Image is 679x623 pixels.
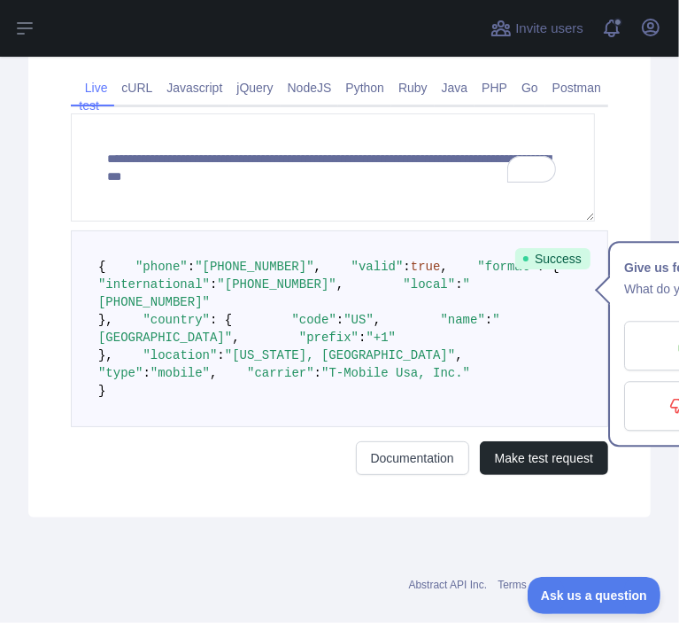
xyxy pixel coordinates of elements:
[528,577,661,614] iframe: Toggle Customer Support
[291,313,336,327] span: "code"
[98,384,105,398] span: }
[545,74,608,102] a: Postman
[78,74,108,120] a: Live test
[314,366,321,380] span: :
[403,277,455,292] span: "local"
[441,313,485,327] span: "name"
[374,313,381,327] span: ,
[217,277,336,292] span: "[PHONE_NUMBER]"
[98,260,105,274] span: {
[321,366,470,380] span: "T-Mobile Usa, Inc."
[409,579,488,591] a: Abstract API Inc.
[485,313,492,327] span: :
[210,366,217,380] span: ,
[247,366,314,380] span: "carrier"
[210,313,232,327] span: : {
[229,74,280,102] a: jQuery
[98,313,113,327] span: },
[441,260,448,274] span: ,
[403,260,410,274] span: :
[71,113,595,222] textarea: To enrich screen reader interactions, please activate Accessibility in Grammarly extension settings
[217,348,224,362] span: :
[150,366,210,380] span: "mobile"
[114,74,159,102] a: cURL
[391,74,435,102] a: Ruby
[135,260,188,274] span: "phone"
[359,331,366,345] span: :
[515,19,583,39] span: Invite users
[98,277,210,292] span: "international"
[195,260,313,274] span: "[PHONE_NUMBER]"
[98,366,143,380] span: "type"
[143,313,210,327] span: "country"
[98,348,113,362] span: },
[498,579,575,591] a: Terms of service
[338,74,391,102] a: Python
[411,260,441,274] span: true
[159,74,229,102] a: Javascript
[314,260,321,274] span: ,
[336,277,343,292] span: ,
[343,313,374,327] span: "US"
[143,348,217,362] span: "location"
[537,260,559,274] span: : {
[487,14,587,43] button: Invite users
[351,260,404,274] span: "valid"
[281,74,339,102] a: NodeJS
[299,331,359,345] span: "prefix"
[98,277,470,309] span: "[PHONE_NUMBER]"
[336,313,343,327] span: :
[515,248,590,269] span: Success
[455,277,462,292] span: :
[210,277,217,292] span: :
[225,348,455,362] span: "[US_STATE], [GEOGRAPHIC_DATA]"
[514,74,545,102] a: Go
[475,74,514,102] a: PHP
[455,348,462,362] span: ,
[478,260,537,274] span: "format"
[435,74,475,102] a: Java
[188,260,195,274] span: :
[366,331,396,345] span: "+1"
[98,313,500,345] span: "[GEOGRAPHIC_DATA]"
[356,441,469,475] a: Documentation
[143,366,150,380] span: :
[232,331,239,345] span: ,
[480,441,608,475] button: Make test request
